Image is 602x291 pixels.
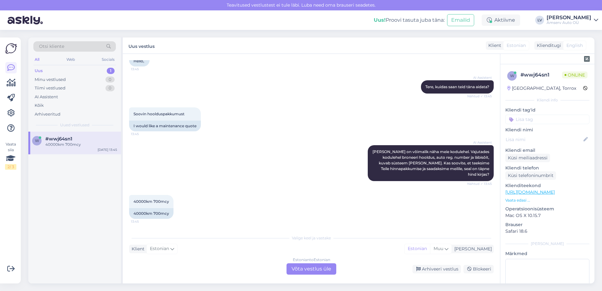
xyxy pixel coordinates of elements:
[133,111,185,116] span: Soovin hoolduspakkumust
[5,164,16,170] div: 2 / 3
[452,246,492,252] div: [PERSON_NAME]
[505,241,589,247] div: [PERSON_NAME]
[39,43,64,50] span: Otsi kliente
[505,127,589,133] p: Kliendi nimi
[505,197,589,203] p: Vaata edasi ...
[374,16,445,24] div: Proovi tasuta juba täna:
[5,141,16,170] div: Vaata siia
[150,245,169,252] span: Estonian
[505,221,589,228] p: Brauser
[129,121,201,131] div: I would like a maintenance quote
[506,136,582,143] input: Lisa nimi
[547,15,591,20] div: [PERSON_NAME]
[65,55,76,64] div: Web
[505,250,589,257] p: Märkmed
[129,208,173,219] div: 40000km 700mcy
[584,56,590,62] img: zendesk
[35,85,65,91] div: Tiimi vestlused
[482,14,520,26] div: Aktiivne
[505,171,556,180] div: Küsi telefoninumbrit
[505,97,589,103] div: Kliendi info
[547,20,591,25] div: Amserv Auto OÜ
[287,263,336,275] div: Võta vestlus üle
[505,228,589,235] p: Safari 18.6
[129,246,145,252] div: Klient
[293,257,330,263] div: Estonian to Estonian
[467,94,492,99] span: Nähtud ✓ 13:45
[374,17,386,23] b: Uus!
[505,107,589,113] p: Kliendi tag'id
[505,154,550,162] div: Küsi meiliaadressi
[35,68,43,74] div: Uus
[35,138,39,143] span: w
[5,43,17,54] img: Askly Logo
[562,71,588,78] span: Online
[468,75,492,80] span: AI Assistent
[507,85,576,92] div: [GEOGRAPHIC_DATA], Torrox
[45,142,117,147] div: 40000km 700mcy
[33,55,41,64] div: All
[505,182,589,189] p: Klienditeekond
[129,235,494,241] div: Valige keel ja vastake
[405,244,430,254] div: Estonian
[463,265,494,273] div: Blokeeri
[520,71,562,79] div: # wwj64sn1
[35,102,44,109] div: Kõik
[447,14,474,26] button: Emailid
[505,212,589,219] p: Mac OS X 10.15.7
[505,165,589,171] p: Kliendi telefon
[35,77,66,83] div: Minu vestlused
[98,147,117,152] div: [DATE] 13:45
[434,246,443,251] span: Muu
[133,199,169,204] span: 40000km 700mcy
[35,94,58,100] div: AI Assistent
[372,149,490,177] span: [PERSON_NAME] on võimalik näha meie kodulehel. Vajutades kodulehel broneeri hooldus, auto reg. nu...
[129,56,150,66] div: Hello,
[467,181,492,186] span: Nähtud ✓ 13:45
[105,85,115,91] div: 0
[105,77,115,83] div: 0
[107,68,115,74] div: 1
[486,42,501,49] div: Klient
[412,265,461,273] div: Arhiveeri vestlus
[547,15,598,25] a: [PERSON_NAME]Amserv Auto OÜ
[60,122,89,128] span: Uued vestlused
[505,189,555,195] a: [URL][DOMAIN_NAME]
[128,41,155,50] label: Uus vestlus
[131,219,155,224] span: 13:45
[425,84,489,89] span: Tere, kuidas saan teid täna aidata?
[534,42,561,49] div: Klienditugi
[131,132,155,136] span: 13:45
[100,55,116,64] div: Socials
[535,16,544,25] div: LV
[510,73,514,78] span: w
[468,140,492,145] span: AI Assistent
[505,206,589,212] p: Operatsioonisüsteem
[45,136,72,142] span: #wwj64sn1
[35,111,60,117] div: Arhiveeritud
[505,147,589,154] p: Kliendi email
[505,115,589,124] input: Lisa tag
[131,67,155,71] span: 13:45
[566,42,583,49] span: English
[507,42,526,49] span: Estonian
